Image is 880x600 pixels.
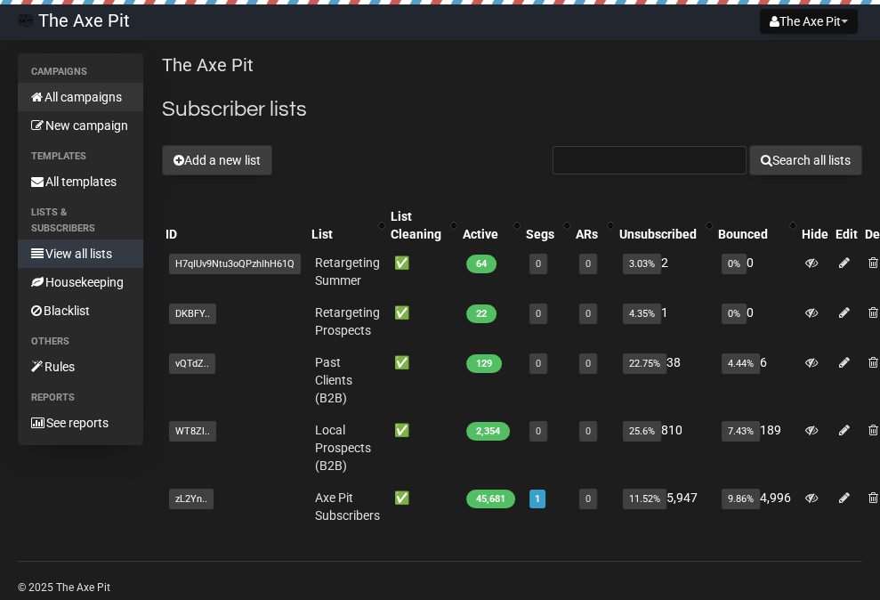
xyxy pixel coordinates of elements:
td: 810 [616,414,714,482]
div: Segs [526,225,554,243]
td: ✅ [387,414,459,482]
th: Segs: No sort applied, activate to apply an ascending sort [522,204,572,247]
td: 38 [616,346,714,414]
a: Blacklist [18,296,143,325]
p: The Axe Pit [162,53,862,77]
td: ✅ [387,296,459,346]
div: Active [463,225,505,243]
a: 0 [536,358,541,369]
a: All campaigns [18,83,143,111]
div: ARs [576,225,598,243]
button: Search all lists [749,145,862,175]
li: Templates [18,146,143,167]
img: 54.png [18,12,34,28]
td: 0 [714,247,798,296]
th: List: No sort applied, activate to apply an ascending sort [308,204,387,247]
span: 0% [722,304,747,324]
a: 0 [536,308,541,320]
a: 0 [585,493,591,505]
a: All templates [18,167,143,196]
th: Unsubscribed: No sort applied, activate to apply an ascending sort [616,204,714,247]
a: Past Clients (B2B) [315,355,352,405]
a: Local Prospects (B2B) [315,423,371,473]
a: See reports [18,409,143,437]
td: ✅ [387,482,459,531]
td: 4,996 [714,482,798,531]
span: 11.52% [623,489,666,509]
a: 0 [536,258,541,270]
td: ✅ [387,346,459,414]
li: Reports [18,387,143,409]
button: The Axe Pit [760,9,858,34]
span: 2,354 [466,422,510,441]
td: 1 [616,296,714,346]
td: 189 [714,414,798,482]
th: Edit: No sort applied, sorting is disabled [832,204,861,247]
span: 3.03% [623,254,661,274]
span: WT8Zl.. [169,421,216,442]
div: List Cleaning [391,207,441,243]
span: 0% [722,254,747,274]
a: Rules [18,353,143,381]
a: 1 [535,493,540,505]
li: Campaigns [18,61,143,83]
span: 25.6% [623,421,661,442]
div: Unsubscribed [619,225,697,243]
a: 0 [536,426,541,437]
a: 0 [585,426,591,437]
th: ARs: No sort applied, activate to apply an ascending sort [572,204,616,247]
p: © 2025 The Axe Pit [18,578,862,597]
th: List Cleaning: No sort applied, activate to apply an ascending sort [387,204,459,247]
div: ID [166,225,304,243]
span: 22.75% [623,353,666,374]
h2: Subscriber lists [162,93,862,126]
a: Axe Pit Subscribers [315,491,380,523]
button: Add a new list [162,145,272,175]
span: DKBFY.. [169,304,216,324]
td: 0 [714,296,798,346]
div: Bounced [718,225,780,243]
a: Housekeeping [18,268,143,296]
span: 22 [466,304,497,323]
div: Edit [836,225,858,243]
th: ID: No sort applied, sorting is disabled [162,204,308,247]
a: View all lists [18,239,143,268]
li: Others [18,331,143,353]
span: 4.35% [623,304,661,324]
a: 0 [585,358,591,369]
div: List [311,225,369,243]
span: vQTdZ.. [169,353,215,374]
td: 5,947 [616,482,714,531]
td: 6 [714,346,798,414]
span: 45,681 [466,490,515,508]
th: Bounced: No sort applied, activate to apply an ascending sort [714,204,798,247]
span: 9.86% [722,489,760,509]
a: Retargeting Prospects [315,305,380,337]
td: 2 [616,247,714,296]
span: 64 [466,255,497,273]
li: Lists & subscribers [18,202,143,239]
a: Retargeting Summer [315,255,380,288]
td: ✅ [387,247,459,296]
span: 7.43% [722,421,760,442]
a: 0 [585,308,591,320]
a: New campaign [18,111,143,140]
div: Hide [802,225,828,243]
a: 0 [585,258,591,270]
th: Active: No sort applied, activate to apply an ascending sort [459,204,522,247]
span: zL2Yn.. [169,489,214,509]
span: 129 [466,354,502,373]
th: Hide: No sort applied, sorting is disabled [798,204,832,247]
span: H7qIUv9Ntu3oQPzhIhH61Q [169,254,301,274]
span: 4.44% [722,353,760,374]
